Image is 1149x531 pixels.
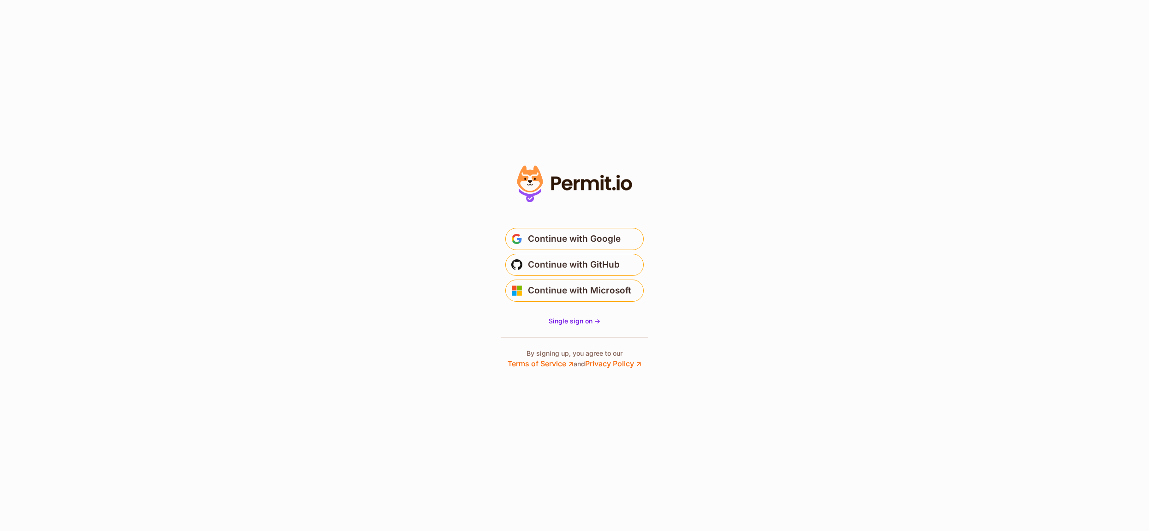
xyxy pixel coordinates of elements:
span: Continue with Google [528,232,621,246]
span: Continue with Microsoft [528,283,631,298]
button: Continue with Google [505,228,644,250]
button: Continue with Microsoft [505,280,644,302]
button: Continue with GitHub [505,254,644,276]
a: Terms of Service ↗ [508,359,574,368]
a: Single sign on -> [549,316,600,326]
a: Privacy Policy ↗ [585,359,641,368]
span: Continue with GitHub [528,257,620,272]
p: By signing up, you agree to our and [508,349,641,369]
span: Single sign on -> [549,317,600,325]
